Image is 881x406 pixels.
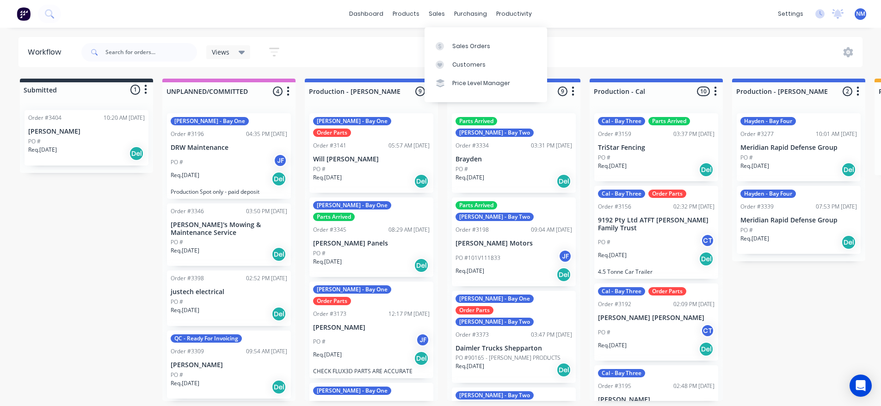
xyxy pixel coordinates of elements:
a: dashboard [345,7,388,21]
div: Order #3339 [740,203,774,211]
div: Order #334603:50 PM [DATE][PERSON_NAME]'s Mowing & Maintenance ServicePO #Req.[DATE]Del [167,203,291,266]
div: Order #3373 [456,331,489,339]
div: Order #3192 [598,300,631,308]
div: Del [556,174,571,189]
div: [PERSON_NAME] - Bay One [313,117,391,125]
div: Parts Arrived [456,117,497,125]
div: CT [701,234,715,247]
div: Order Parts [648,287,686,295]
div: [PERSON_NAME] - Bay One [313,285,391,294]
div: Cal - Bay Three [598,287,645,295]
div: Sales Orders [452,42,490,50]
div: Price Level Manager [452,79,510,87]
div: Del [271,247,286,262]
div: [PERSON_NAME] - Bay One [456,295,534,303]
div: [PERSON_NAME] - Bay OneOrder PartsOrder #314105:57 AM [DATE]Will [PERSON_NAME]PO #Req.[DATE]Del [309,113,433,193]
div: Hayden - Bay FourOrder #327710:01 AM [DATE]Meridian Rapid Defense GroupPO #Req.[DATE]Del [737,113,861,181]
div: Del [699,162,714,177]
div: 03:50 PM [DATE] [246,207,287,215]
div: Cal - Bay Three [598,117,645,125]
p: [PERSON_NAME] [171,361,287,369]
div: Workflow [28,47,66,58]
div: Order #3173 [313,310,346,318]
p: PO # [598,328,610,337]
p: 9192 Pty Ltd ATFT [PERSON_NAME] Family Trust [598,216,715,232]
p: PO #90165 - [PERSON_NAME] PRODUCTS [456,354,561,362]
div: Del [841,162,856,177]
p: PO # [28,137,41,146]
div: Cal - Bay ThreeOrder PartsOrder #319202:09 PM [DATE][PERSON_NAME] [PERSON_NAME]PO #CTReq.[DATE]Del [594,283,718,361]
div: [PERSON_NAME] - Bay One [313,201,391,209]
div: Hayden - Bay Four [740,117,796,125]
div: Del [271,307,286,321]
div: 08:29 AM [DATE] [388,226,430,234]
div: Order #3309 [171,347,204,356]
div: Del [271,172,286,186]
p: Req. [DATE] [313,258,342,266]
p: DRW Maintenance [171,144,287,152]
div: Order Parts [456,306,493,314]
p: PO # [598,238,610,246]
div: productivity [492,7,536,21]
p: TriStar Fencing [598,144,715,152]
div: 04:35 PM [DATE] [246,130,287,138]
div: [PERSON_NAME] - Bay OneOrder Parts[PERSON_NAME] - Bay TwoOrder #337303:47 PM [DATE]Daimler Trucks... [452,291,576,383]
div: QC - Ready For Invoicing [171,334,242,343]
div: 09:54 AM [DATE] [246,347,287,356]
div: Del [414,258,429,273]
p: Req. [DATE] [171,306,199,314]
div: Del [699,342,714,357]
div: Parts Arrived [648,117,690,125]
p: PO # [171,158,183,166]
p: Req. [DATE] [740,234,769,243]
p: PO # [171,298,183,306]
p: PO # [171,238,183,246]
div: Order #3404 [28,114,62,122]
div: Order Parts [313,297,351,305]
p: Meridian Rapid Defense Group [740,216,857,224]
div: Order #340410:20 AM [DATE][PERSON_NAME]PO #Req.[DATE]Del [25,110,148,166]
div: Order #3141 [313,141,346,150]
div: JF [416,333,430,347]
div: Cal - Bay Three [598,369,645,377]
div: 02:09 PM [DATE] [673,300,715,308]
div: 02:32 PM [DATE] [673,203,715,211]
div: Order Parts [313,129,351,137]
div: Hayden - Bay Four [740,190,796,198]
div: [PERSON_NAME] - Bay OneOrder PartsOrder #317312:17 PM [DATE][PERSON_NAME]PO #JFReq.[DATE]DelCHECK... [309,282,433,379]
p: Req. [DATE] [313,173,342,182]
div: [PERSON_NAME] - Bay Two [456,318,534,326]
div: QC - Ready For InvoicingOrder #330909:54 AM [DATE][PERSON_NAME]PO #Req.[DATE]Del [167,331,291,399]
div: sales [424,7,450,21]
p: [PERSON_NAME] [PERSON_NAME] [598,314,715,322]
p: [PERSON_NAME] [598,396,715,404]
div: Del [271,380,286,394]
div: Parts Arrived [313,213,355,221]
div: [PERSON_NAME] - Bay One [171,117,249,125]
p: [PERSON_NAME] [313,324,430,332]
p: Will [PERSON_NAME] [313,155,430,163]
a: Sales Orders [425,37,547,55]
div: 07:53 PM [DATE] [816,203,857,211]
div: Order #3346 [171,207,204,215]
p: PO # [740,154,753,162]
p: [PERSON_NAME] Panels [313,240,430,247]
div: JF [558,249,572,263]
div: Open Intercom Messenger [850,375,872,397]
div: products [388,7,424,21]
div: [PERSON_NAME] - Bay Two [456,213,534,221]
p: 4.5 Tonne Car Trailer [598,268,715,275]
div: Parts Arrived[PERSON_NAME] - Bay TwoOrder #333403:31 PM [DATE]BraydenPO #Req.[DATE]Del [452,113,576,193]
div: 12:17 PM [DATE] [388,310,430,318]
div: JF [273,154,287,167]
input: Search for orders... [105,43,197,62]
p: Meridian Rapid Defense Group [740,144,857,152]
div: 03:31 PM [DATE] [531,141,572,150]
div: 02:48 PM [DATE] [673,382,715,390]
p: Req. [DATE] [171,379,199,388]
p: Req. [DATE] [740,162,769,170]
div: 10:20 AM [DATE] [104,114,145,122]
p: justech electrical [171,288,287,296]
div: Cal - Bay Three [598,190,645,198]
div: Order #3345 [313,226,346,234]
